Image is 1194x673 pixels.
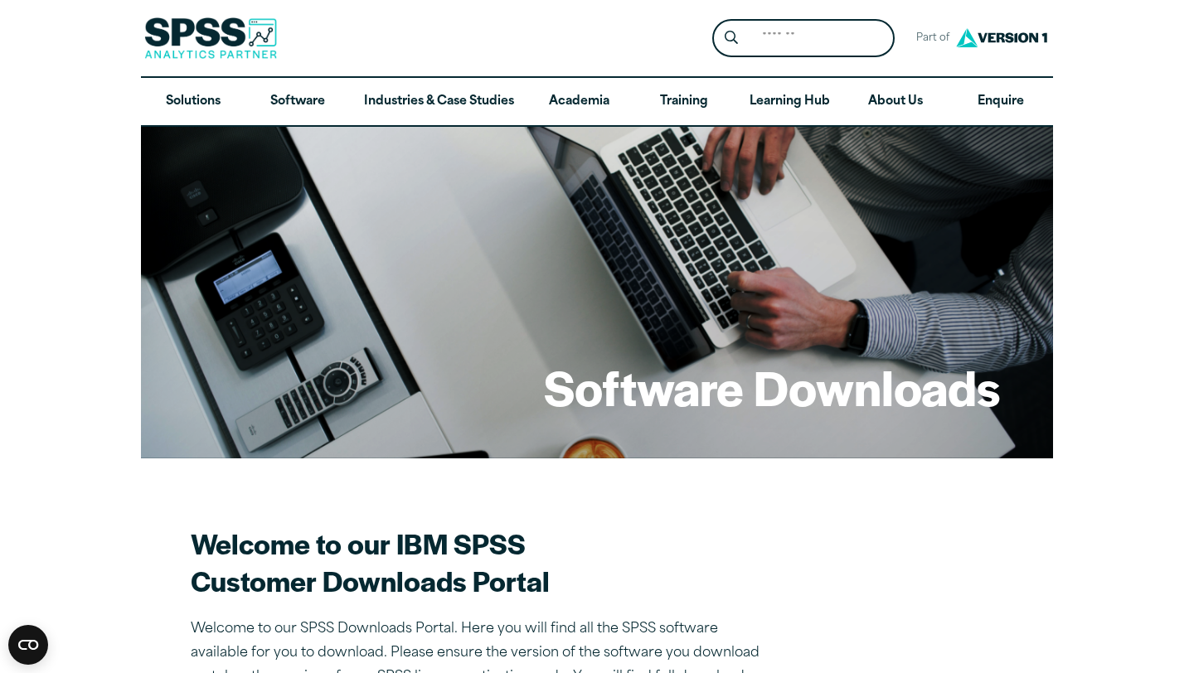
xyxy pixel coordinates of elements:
a: Academia [527,78,632,126]
h1: Software Downloads [544,355,1000,419]
form: Site Header Search Form [712,19,895,58]
a: Training [632,78,736,126]
img: SPSS Analytics Partner [144,17,277,59]
a: Solutions [141,78,245,126]
img: Version1 Logo [952,22,1051,53]
svg: Search magnifying glass icon [725,31,738,45]
a: Software [245,78,350,126]
button: Open CMP widget [8,625,48,665]
a: Learning Hub [736,78,843,126]
span: Part of [908,27,952,51]
a: About Us [843,78,948,126]
button: Search magnifying glass icon [716,23,747,54]
h2: Welcome to our IBM SPSS Customer Downloads Portal [191,525,771,599]
a: Enquire [949,78,1053,126]
a: Industries & Case Studies [351,78,527,126]
nav: Desktop version of site main menu [141,78,1053,126]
